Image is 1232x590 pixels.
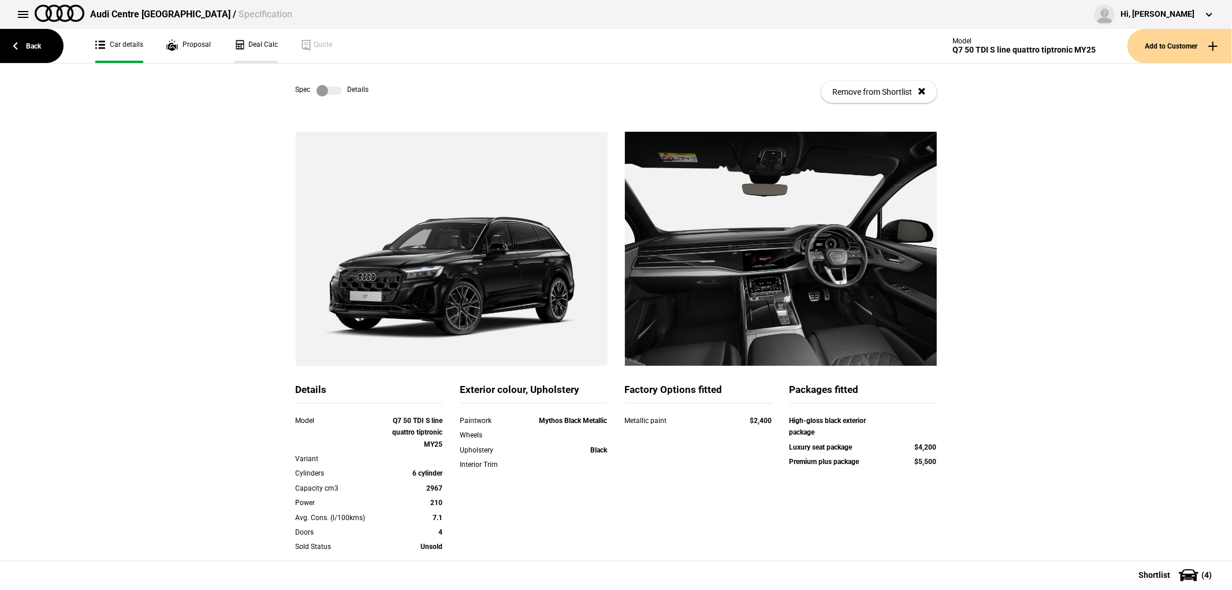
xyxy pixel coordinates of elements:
[95,29,143,63] a: Car details
[625,415,728,426] div: Metallic paint
[1121,561,1232,589] button: Shortlist(4)
[460,383,608,403] div: Exterior colour, Upholstery
[296,526,384,538] div: Doors
[35,5,84,22] img: audi.png
[460,444,519,456] div: Upholstery
[952,37,1096,45] div: Model
[1121,9,1194,20] div: Hi, [PERSON_NAME]
[591,446,608,454] strong: Black
[393,417,443,448] strong: Q7 50 TDI S line quattro tiptronic MY25
[915,443,937,451] strong: $4,200
[625,383,772,403] div: Factory Options fitted
[296,467,384,479] div: Cylinders
[296,453,384,465] div: Variant
[296,483,384,494] div: Capacity cm3
[1127,29,1232,63] button: Add to Customer
[439,528,443,536] strong: 4
[296,541,384,552] div: Sold Status
[952,45,1096,55] div: Q7 50 TDI S line quattro tiptronic MY25
[790,383,937,403] div: Packages fitted
[460,415,519,426] div: Paintwork
[166,29,211,63] a: Proposal
[296,497,384,509] div: Power
[460,459,519,470] div: Interior Trim
[790,443,853,451] strong: Luxury seat package
[239,9,292,20] span: Specification
[790,417,866,436] strong: High-gloss black exterior package
[234,29,278,63] a: Deal Calc
[539,417,608,425] strong: Mythos Black Metallic
[413,469,443,477] strong: 6 cylinder
[296,512,384,524] div: Avg. Cons. (l/100kms)
[296,415,384,426] div: Model
[296,85,369,97] div: Spec Details
[821,81,937,103] button: Remove from Shortlist
[90,8,292,21] div: Audi Centre [GEOGRAPHIC_DATA] /
[790,458,859,466] strong: Premium plus package
[431,499,443,507] strong: 210
[427,484,443,492] strong: 2967
[460,429,519,441] div: Wheels
[421,543,443,551] strong: Unsold
[433,514,443,522] strong: 7.1
[750,417,772,425] strong: $2,400
[1201,571,1212,579] span: ( 4 )
[915,458,937,466] strong: $5,500
[296,383,443,403] div: Details
[1138,571,1170,579] span: Shortlist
